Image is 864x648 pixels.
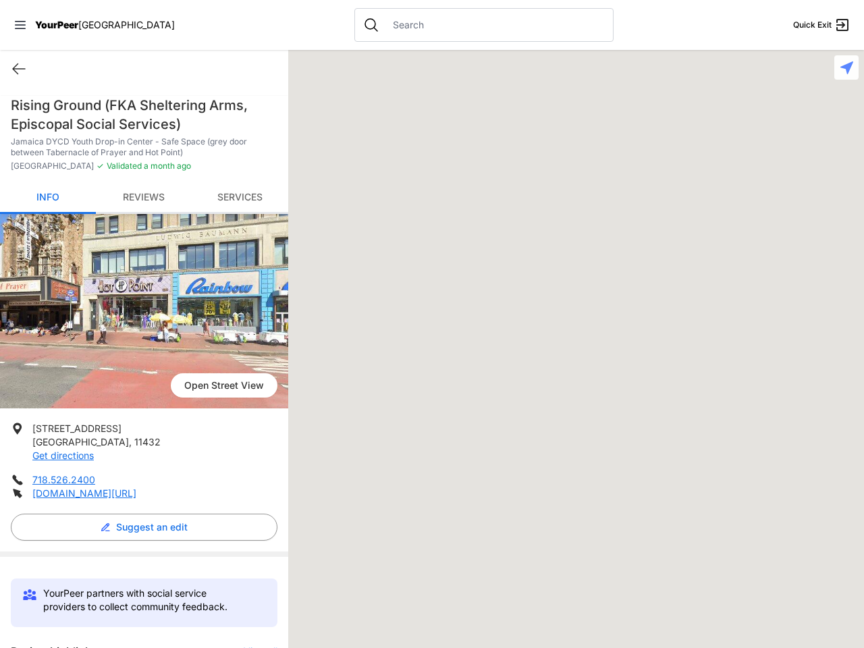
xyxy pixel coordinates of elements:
span: a month ago [142,161,191,171]
span: [GEOGRAPHIC_DATA] [32,436,129,448]
h1: Rising Ground (FKA Sheltering Arms, Episcopal Social Services) [11,96,277,134]
span: YourPeer [35,19,78,30]
a: Reviews [96,182,192,214]
span: Quick Exit [793,20,832,30]
a: Quick Exit [793,17,850,33]
a: YourPeer[GEOGRAPHIC_DATA] [35,21,175,29]
span: 11432 [134,436,161,448]
span: , [129,436,132,448]
a: 718.526.2400 [32,474,95,485]
span: ✓ [97,161,104,171]
p: YourPeer partners with social service providers to collect community feedback. [43,587,250,614]
span: Suggest an edit [116,520,188,534]
a: [DOMAIN_NAME][URL] [32,487,136,499]
span: Open Street View [171,373,277,398]
span: Validated [107,161,142,171]
span: [GEOGRAPHIC_DATA] [11,161,94,171]
span: [STREET_ADDRESS] [32,423,122,434]
button: Suggest an edit [11,514,277,541]
span: [GEOGRAPHIC_DATA] [78,19,175,30]
a: Services [192,182,288,214]
a: Get directions [32,450,94,461]
input: Search [385,18,605,32]
p: Jamaica DYCD Youth Drop-in Center - Safe Space (grey door between Tabernacle of Prayer and Hot Po... [11,136,277,158]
